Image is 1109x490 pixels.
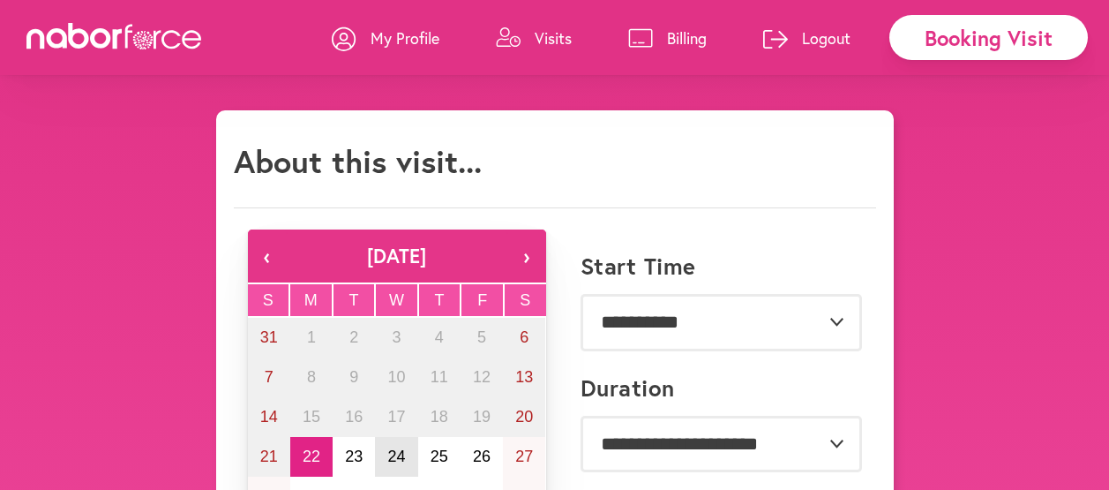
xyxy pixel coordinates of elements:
[461,397,503,437] button: September 19, 2025
[387,408,405,426] abbr: September 17, 2025
[333,358,375,397] button: September 9, 2025
[503,318,545,358] button: September 6, 2025
[387,448,405,465] abbr: September 24, 2025
[503,358,545,397] button: September 13, 2025
[520,328,528,346] abbr: September 6, 2025
[307,328,316,346] abbr: September 1, 2025
[332,11,439,64] a: My Profile
[418,318,461,358] button: September 4, 2025
[248,230,287,283] button: ‹
[473,368,491,386] abbr: September 12, 2025
[431,368,448,386] abbr: September 11, 2025
[375,318,417,358] button: September 3, 2025
[290,397,333,437] button: September 15, 2025
[581,253,696,280] label: Start Time
[515,448,533,465] abbr: September 27, 2025
[345,408,363,426] abbr: September 16, 2025
[333,318,375,358] button: September 2, 2025
[304,291,318,309] abbr: Monday
[349,368,358,386] abbr: September 9, 2025
[333,437,375,477] button: September 23, 2025
[461,358,503,397] button: September 12, 2025
[303,408,320,426] abbr: September 15, 2025
[248,358,290,397] button: September 7, 2025
[290,358,333,397] button: September 8, 2025
[628,11,707,64] a: Billing
[248,397,290,437] button: September 14, 2025
[431,408,448,426] abbr: September 18, 2025
[477,328,486,346] abbr: September 5, 2025
[461,437,503,477] button: September 26, 2025
[290,437,333,477] button: September 22, 2025
[290,318,333,358] button: September 1, 2025
[307,368,316,386] abbr: September 8, 2025
[515,408,533,426] abbr: September 20, 2025
[496,11,572,64] a: Visits
[477,291,487,309] abbr: Friday
[503,397,545,437] button: September 20, 2025
[435,291,445,309] abbr: Thursday
[473,408,491,426] abbr: September 19, 2025
[375,397,417,437] button: September 17, 2025
[418,397,461,437] button: September 18, 2025
[348,291,358,309] abbr: Tuesday
[260,408,278,426] abbr: September 14, 2025
[303,448,320,465] abbr: September 22, 2025
[802,27,850,49] p: Logout
[418,358,461,397] button: September 11, 2025
[889,15,1088,60] div: Booking Visit
[333,397,375,437] button: September 16, 2025
[248,318,290,358] button: August 31, 2025
[392,328,401,346] abbr: September 3, 2025
[349,328,358,346] abbr: September 2, 2025
[387,368,405,386] abbr: September 10, 2025
[260,448,278,465] abbr: September 21, 2025
[503,437,545,477] button: September 27, 2025
[345,448,363,465] abbr: September 23, 2025
[375,358,417,397] button: September 10, 2025
[667,27,707,49] p: Billing
[473,448,491,465] abbr: September 26, 2025
[435,328,444,346] abbr: September 4, 2025
[234,142,482,180] h1: About this visit...
[418,437,461,477] button: September 25, 2025
[431,448,448,465] abbr: September 25, 2025
[263,291,274,309] abbr: Sunday
[260,328,278,346] abbr: August 31, 2025
[535,27,572,49] p: Visits
[389,291,404,309] abbr: Wednesday
[507,230,546,283] button: ›
[461,318,503,358] button: September 5, 2025
[375,437,417,477] button: September 24, 2025
[371,27,439,49] p: My Profile
[581,374,675,402] label: Duration
[515,368,533,386] abbr: September 13, 2025
[265,368,274,386] abbr: September 7, 2025
[248,437,290,477] button: September 21, 2025
[287,230,507,283] button: [DATE]
[520,291,530,309] abbr: Saturday
[763,11,850,64] a: Logout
